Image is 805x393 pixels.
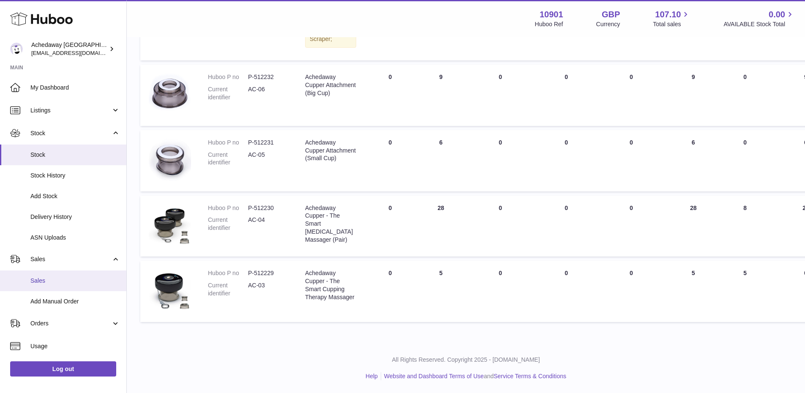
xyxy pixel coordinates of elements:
td: 6 [665,130,722,191]
div: Achedaway Cupper Attachment (Big Cup) [305,73,356,97]
td: 0 [466,130,535,191]
dd: P-512231 [248,139,288,147]
td: 9 [415,65,466,126]
td: 0 [722,65,768,126]
td: 0 [535,65,598,126]
dt: Current identifier [208,281,248,297]
span: My Dashboard [30,84,120,92]
dt: Huboo P no [208,269,248,277]
strong: GBP [602,9,620,20]
td: 28 [415,196,466,257]
img: product image [149,139,191,181]
span: 107.10 [655,9,681,20]
span: Option 1 = Solo Scraper; [310,19,352,42]
td: 0 [365,65,415,126]
td: 6 [415,130,466,191]
td: 0 [365,196,415,257]
td: 0 [535,196,598,257]
p: All Rights Reserved. Copyright 2025 - [DOMAIN_NAME] [134,356,798,364]
div: Huboo Ref [535,20,563,28]
span: 0.00 [769,9,785,20]
div: Achedaway Cupper Attachment (Small Cup) [305,139,356,163]
span: 0 [630,74,633,80]
a: Log out [10,361,116,377]
dt: Current identifier [208,151,248,167]
span: 0 [630,205,633,211]
td: 28 [665,196,722,257]
span: Stock [30,129,111,137]
td: 0 [365,130,415,191]
span: Sales [30,277,120,285]
dt: Huboo P no [208,204,248,212]
td: 0 [466,196,535,257]
td: 5 [665,261,722,322]
span: Stock History [30,172,120,180]
img: admin@newpb.co.uk [10,43,23,55]
td: 5 [415,261,466,322]
span: 0 [630,270,633,276]
span: 0 [630,139,633,146]
dd: AC-05 [248,151,288,167]
strong: 10901 [540,9,563,20]
span: Usage [30,342,120,350]
img: product image [149,269,191,311]
span: Add Manual Order [30,297,120,306]
td: 0 [365,261,415,322]
a: 107.10 Total sales [653,9,690,28]
a: Website and Dashboard Terms of Use [384,373,484,379]
span: AVAILABLE Stock Total [723,20,795,28]
td: 0 [535,261,598,322]
dd: P-512229 [248,269,288,277]
dd: AC-03 [248,281,288,297]
span: Sales [30,255,111,263]
a: Help [366,373,378,379]
span: Orders [30,319,111,327]
td: 0 [535,130,598,191]
div: Achedaway Cupper - The Smart Cupping Therapy Massager [305,269,356,301]
a: 0.00 AVAILABLE Stock Total [723,9,795,28]
td: 8 [722,196,768,257]
span: Total sales [653,20,690,28]
dd: AC-06 [248,85,288,101]
dd: P-512230 [248,204,288,212]
span: Listings [30,106,111,115]
dt: Current identifier [208,216,248,232]
div: Achedaway Cupper - The Smart [MEDICAL_DATA] Massager (Pair) [305,204,356,244]
dd: P-512232 [248,73,288,81]
img: product image [149,204,191,246]
div: Achedaway [GEOGRAPHIC_DATA] [31,41,107,57]
li: and [381,372,566,380]
td: 0 [466,65,535,126]
span: [EMAIL_ADDRESS][DOMAIN_NAME] [31,49,124,56]
img: product image [149,73,191,115]
dd: AC-04 [248,216,288,232]
span: Delivery History [30,213,120,221]
dt: Huboo P no [208,139,248,147]
td: 5 [722,261,768,322]
td: 9 [665,65,722,126]
span: Stock [30,151,120,159]
div: Currency [596,20,620,28]
td: 0 [466,261,535,322]
span: ASN Uploads [30,234,120,242]
a: Service Terms & Conditions [494,373,566,379]
dt: Huboo P no [208,73,248,81]
span: Add Stock [30,192,120,200]
td: 0 [722,130,768,191]
dt: Current identifier [208,85,248,101]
